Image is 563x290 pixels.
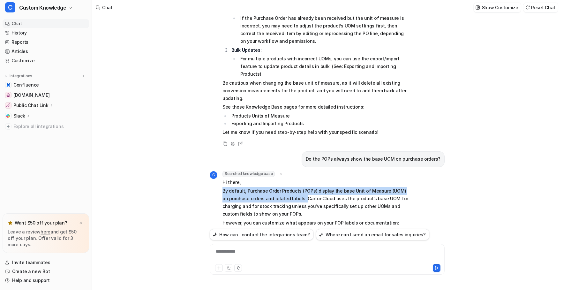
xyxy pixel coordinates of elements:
[19,3,66,12] span: Custom Knowledge
[229,120,409,127] li: Exporting and Importing Products
[210,229,313,240] button: How can I contact the integrations team?
[3,38,89,47] a: Reports
[525,5,530,10] img: reset
[3,122,89,131] a: Explore all integrations
[10,73,32,79] p: Integrations
[6,93,10,97] img: help.cartoncloud.com
[102,4,113,11] div: Chat
[3,73,34,79] button: Integrations
[3,276,89,285] a: Help and support
[13,82,39,88] span: Confluence
[6,83,10,87] img: Confluence
[3,258,89,267] a: Invite teammates
[482,4,518,11] p: Show Customize
[476,5,480,10] img: customize
[229,112,409,120] li: Products Units of Measure
[523,3,558,12] button: Reset Chat
[5,2,15,12] span: C
[79,221,83,225] img: x
[222,187,409,218] p: By default, Purchase Order Products (POPs) display the base Unit of Measure (UOM) on purchase ord...
[41,229,50,234] a: here
[13,92,49,98] span: [DOMAIN_NAME]
[6,103,10,107] img: Public Chat Link
[8,220,13,225] img: star
[13,121,86,132] span: Explore all integrations
[3,80,89,89] a: ConfluenceConfluence
[3,19,89,28] a: Chat
[210,171,217,179] span: C
[238,14,409,45] li: If the Purchase Order has already been received but the unit of measure is incorrect, you may nee...
[3,47,89,56] a: Articles
[316,229,429,240] button: Where can I send an email for sales inquiries?
[222,103,409,111] p: See these Knowledge Base pages for more detailed instructions:
[3,91,89,100] a: help.cartoncloud.com[DOMAIN_NAME]
[3,28,89,37] a: History
[15,220,67,226] p: Want $50 off your plan?
[231,47,261,53] strong: Bulk Updates:
[222,171,275,177] span: Searched knowledge base
[474,3,521,12] button: Show Customize
[306,155,440,163] p: Do the POPs always show the base UOM on purchase orders?
[13,102,49,109] p: Public Chat Link
[238,55,409,78] li: For multiple products with incorrect UOMs, you can use the export/import feature to update produc...
[222,219,409,227] p: However, you can customize what appears on your POP labels or documentation:
[222,179,409,186] p: Hi there,
[3,56,89,65] a: Customize
[5,123,11,130] img: explore all integrations
[6,114,10,118] img: Slack
[3,267,89,276] a: Create a new Bot
[222,128,409,136] p: Let me know if you need step-by-step help with your specific scenario!
[222,79,409,102] p: Be cautious when changing the base unit of measure, as it will delete all existing conversion mea...
[4,74,8,78] img: expand menu
[8,229,84,248] p: Leave a review and get $50 off your plan. Offer valid for 3 more days.
[13,113,25,119] p: Slack
[81,74,86,78] img: menu_add.svg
